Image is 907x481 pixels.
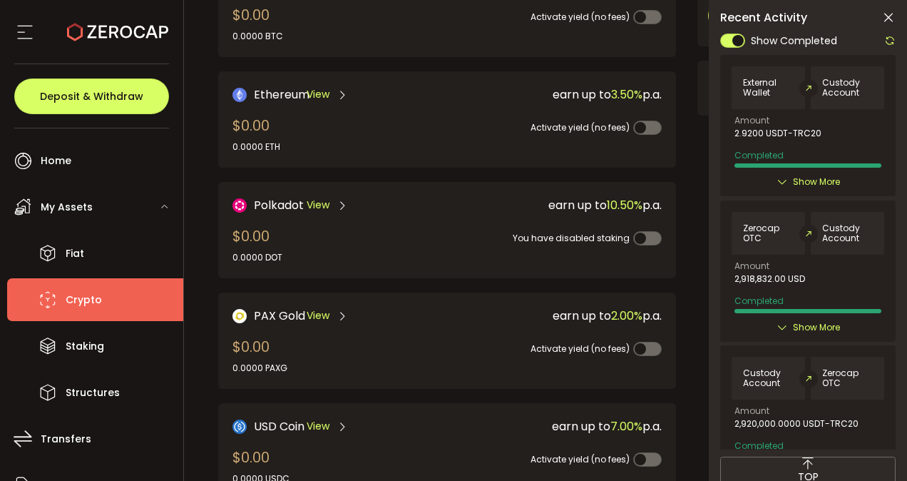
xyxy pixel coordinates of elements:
[531,453,630,465] span: Activate yield (no fees)
[734,116,769,125] span: Amount
[751,34,837,49] span: Show Completed
[41,151,71,171] span: Home
[607,197,642,213] span: 10.50%
[720,12,807,24] span: Recent Activity
[743,78,794,98] span: External Wallet
[822,78,873,98] span: Custody Account
[307,419,329,434] span: View
[307,198,329,213] span: View
[41,429,91,450] span: Transfers
[454,417,662,435] div: earn up to p.a.
[454,86,662,103] div: earn up to p.a.
[66,383,120,403] span: Structures
[232,30,283,43] div: 0.0000 BTC
[531,343,630,355] span: Activate yield (no fees)
[66,336,104,357] span: Staking
[66,290,102,310] span: Crypto
[232,115,280,153] div: $0.00
[531,121,630,133] span: Activate yield (no fees)
[734,295,784,307] span: Completed
[232,251,282,264] div: 0.0000 DOT
[14,79,169,114] button: Deposit & Withdraw
[66,243,84,264] span: Fiat
[232,226,282,264] div: $0.00
[232,141,280,153] div: 0.0000 ETH
[743,223,794,243] span: Zerocap OTC
[254,417,304,435] span: USD Coin
[254,196,304,214] span: Polkadot
[232,88,247,102] img: Ethereum
[232,309,247,323] img: PAX Gold
[40,91,143,101] span: Deposit & Withdraw
[454,196,662,214] div: earn up to p.a.
[734,262,769,270] span: Amount
[822,223,873,243] span: Custody Account
[734,128,821,138] span: 2.9200 USDT-TRC20
[232,420,247,434] img: USD Coin
[254,307,305,325] span: PAX Gold
[254,86,309,103] span: Ethereum
[232,362,287,375] div: 0.0000 PAXG
[232,198,247,213] img: DOT
[734,149,784,161] span: Completed
[734,274,805,284] span: 2,918,832.00 USD
[41,197,93,218] span: My Assets
[307,308,329,323] span: View
[232,4,283,43] div: $0.00
[611,308,642,324] span: 2.00%
[513,232,630,244] span: You have disabled staking
[793,320,840,335] span: Show More
[611,86,642,103] span: 3.50%
[734,327,907,481] iframe: Chat Widget
[307,87,329,102] span: View
[232,336,287,375] div: $0.00
[454,307,662,325] div: earn up to p.a.
[610,418,642,435] span: 7.00%
[793,175,840,189] span: Show More
[531,11,630,23] span: Activate yield (no fees)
